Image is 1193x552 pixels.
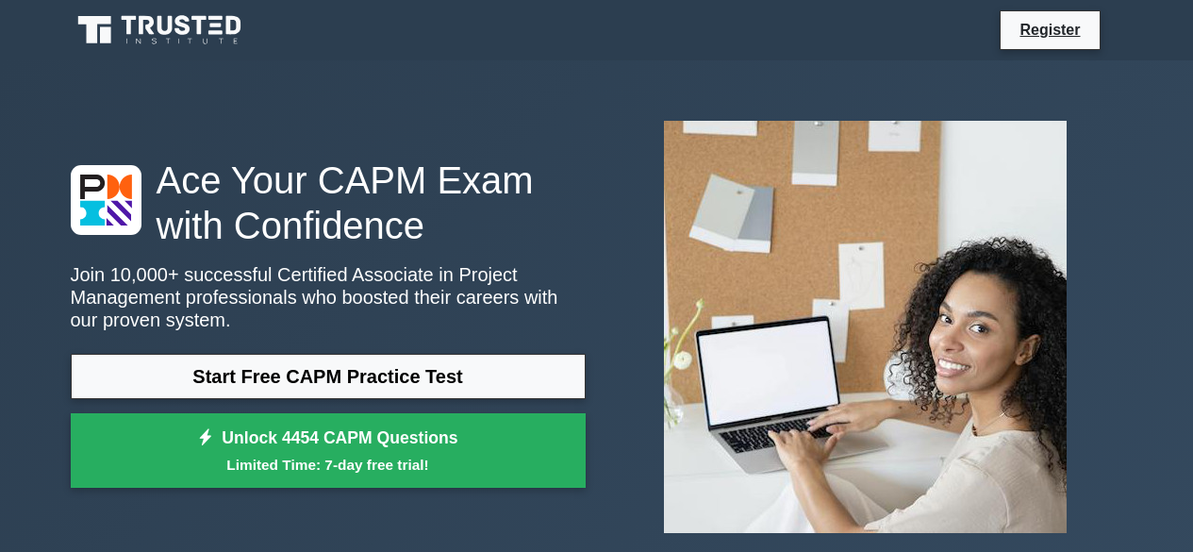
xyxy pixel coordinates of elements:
[1008,18,1091,42] a: Register
[71,263,586,331] p: Join 10,000+ successful Certified Associate in Project Management professionals who boosted their...
[71,354,586,399] a: Start Free CAPM Practice Test
[71,158,586,248] h1: Ace Your CAPM Exam with Confidence
[94,454,562,476] small: Limited Time: 7-day free trial!
[71,413,586,489] a: Unlock 4454 CAPM QuestionsLimited Time: 7-day free trial!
